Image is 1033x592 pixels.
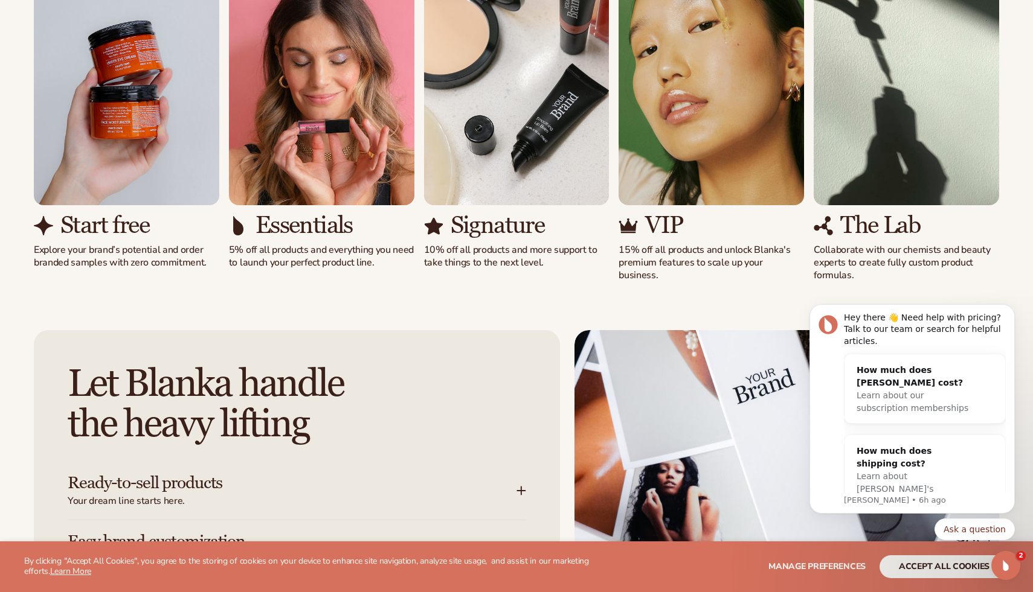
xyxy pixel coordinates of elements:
[229,216,248,235] img: Shopify Image 10
[68,364,526,445] h2: Let Blanka handle the heavy lifting
[1016,551,1026,561] span: 2
[34,244,219,269] p: Explore your brand’s potential and order branded samples with zero commitment.
[24,556,610,577] p: By clicking "Accept All Cookies", you agree to the storing of cookies on your device to enhance s...
[814,244,999,281] p: Collaborate with our chemists and beauty experts to create fully custom product formulas.
[424,216,443,235] img: Shopify Image 12
[68,532,480,551] h3: Easy brand customization
[68,495,516,508] span: Your dream line starts here.
[229,244,414,269] p: 5% off all products and everything you need to launch your perfect product line.
[840,212,920,239] h3: The Lab
[50,565,91,577] a: Learn More
[451,212,545,239] h3: Signature
[768,561,866,572] span: Manage preferences
[991,551,1020,580] iframe: Intercom live chat
[256,212,353,239] h3: Essentials
[768,555,866,578] button: Manage preferences
[60,212,149,239] h3: Start free
[34,216,53,235] img: Shopify Image 8
[814,216,833,235] img: Shopify Image 16
[619,244,804,281] p: 15% off all products and unlock Blanka's premium features to scale up your business.
[645,212,683,239] h3: VIP
[880,555,1009,578] button: accept all cookies
[791,265,1033,559] iframe: Intercom notifications message
[619,216,638,235] img: Shopify Image 14
[68,474,480,492] h3: Ready-to-sell products
[424,244,610,269] p: 10% off all products and more support to take things to the next level.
